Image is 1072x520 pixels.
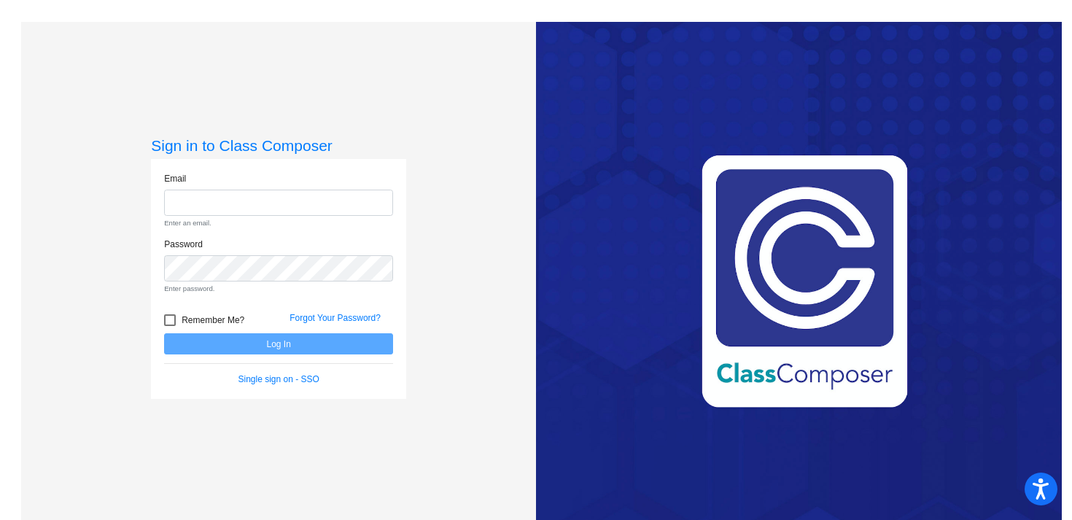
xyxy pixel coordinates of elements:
small: Enter password. [164,284,393,294]
a: Single sign on - SSO [238,374,319,384]
span: Remember Me? [182,311,244,329]
label: Password [164,238,203,251]
small: Enter an email. [164,218,393,228]
h3: Sign in to Class Composer [151,136,406,155]
label: Email [164,172,186,185]
a: Forgot Your Password? [290,313,381,323]
button: Log In [164,333,393,354]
